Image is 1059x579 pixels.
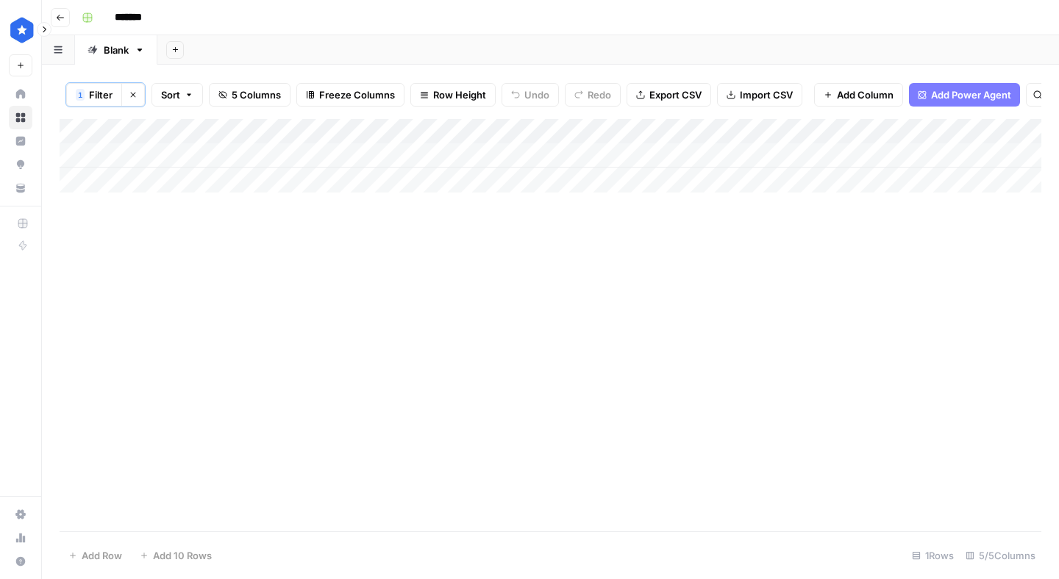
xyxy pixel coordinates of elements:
[502,83,559,107] button: Undo
[153,548,212,563] span: Add 10 Rows
[433,87,486,102] span: Row Height
[66,83,121,107] button: 1Filter
[319,87,395,102] span: Freeze Columns
[814,83,903,107] button: Add Column
[209,83,290,107] button: 5 Columns
[296,83,404,107] button: Freeze Columns
[9,12,32,48] button: Workspace: ConsumerAffairs
[89,87,113,102] span: Filter
[82,548,122,563] span: Add Row
[161,87,180,102] span: Sort
[931,87,1011,102] span: Add Power Agent
[837,87,894,102] span: Add Column
[78,89,82,101] span: 1
[151,83,203,107] button: Sort
[9,17,35,43] img: ConsumerAffairs Logo
[9,153,32,176] a: Opportunities
[960,544,1041,567] div: 5/5 Columns
[588,87,611,102] span: Redo
[906,544,960,567] div: 1 Rows
[410,83,496,107] button: Row Height
[9,106,32,129] a: Browse
[76,89,85,101] div: 1
[717,83,802,107] button: Import CSV
[9,503,32,526] a: Settings
[131,544,221,567] button: Add 10 Rows
[232,87,281,102] span: 5 Columns
[60,544,131,567] button: Add Row
[565,83,621,107] button: Redo
[909,83,1020,107] button: Add Power Agent
[9,550,32,573] button: Help + Support
[627,83,711,107] button: Export CSV
[9,526,32,550] a: Usage
[104,43,129,57] div: Blank
[524,87,549,102] span: Undo
[740,87,793,102] span: Import CSV
[9,82,32,106] a: Home
[9,176,32,200] a: Your Data
[649,87,702,102] span: Export CSV
[9,129,32,153] a: Insights
[75,35,157,65] a: Blank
